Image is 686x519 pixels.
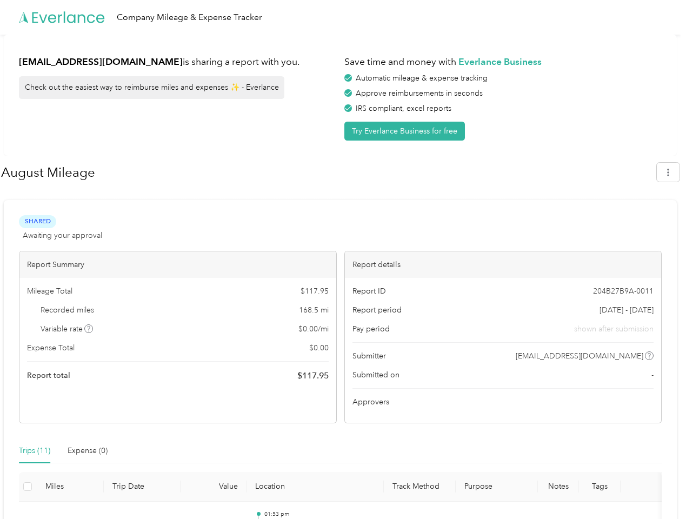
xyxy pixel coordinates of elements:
div: Trips (11) [19,445,50,457]
span: Expense Total [27,342,75,354]
span: 168.5 mi [299,304,329,316]
strong: Everlance Business [458,56,542,67]
p: 01:53 pm [264,510,376,518]
span: Pay period [352,323,390,335]
div: Report details [345,251,662,278]
h1: August Mileage [1,159,649,185]
span: Submitter [352,350,386,362]
th: Track Method [384,472,455,502]
span: Automatic mileage & expense tracking [356,74,488,83]
th: Purpose [456,472,538,502]
span: - [651,369,654,381]
span: [DATE] - [DATE] [600,304,654,316]
strong: [EMAIL_ADDRESS][DOMAIN_NAME] [19,56,183,67]
div: Expense (0) [68,445,108,457]
span: 204B27B9A-0011 [593,285,654,297]
th: Notes [538,472,579,502]
h1: Save time and money with [344,55,662,69]
th: Trip Date [104,472,181,502]
span: shown after submission [574,323,654,335]
div: Check out the easiest way to reimburse miles and expenses ✨ - Everlance [19,76,284,99]
button: Try Everlance Business for free [344,122,465,141]
span: Approvers [352,396,389,408]
span: [EMAIL_ADDRESS][DOMAIN_NAME] [516,350,643,362]
div: Report Summary [19,251,336,278]
th: Tags [579,472,620,502]
span: $ 117.95 [297,369,329,382]
span: IRS compliant, excel reports [356,104,451,113]
span: Report ID [352,285,386,297]
span: Awaiting your approval [23,230,102,241]
span: Approve reimbursements in seconds [356,89,483,98]
span: $ 0.00 / mi [298,323,329,335]
span: Report period [352,304,402,316]
th: Miles [37,472,104,502]
th: Value [181,472,247,502]
h1: is sharing a report with you. [19,55,337,69]
span: Shared [19,215,56,228]
span: Mileage Total [27,285,72,297]
th: Location [247,472,384,502]
span: Submitted on [352,369,399,381]
span: Recorded miles [41,304,94,316]
div: Company Mileage & Expense Tracker [117,11,262,24]
span: $ 0.00 [309,342,329,354]
span: $ 117.95 [301,285,329,297]
span: Variable rate [41,323,94,335]
span: Report total [27,370,70,381]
